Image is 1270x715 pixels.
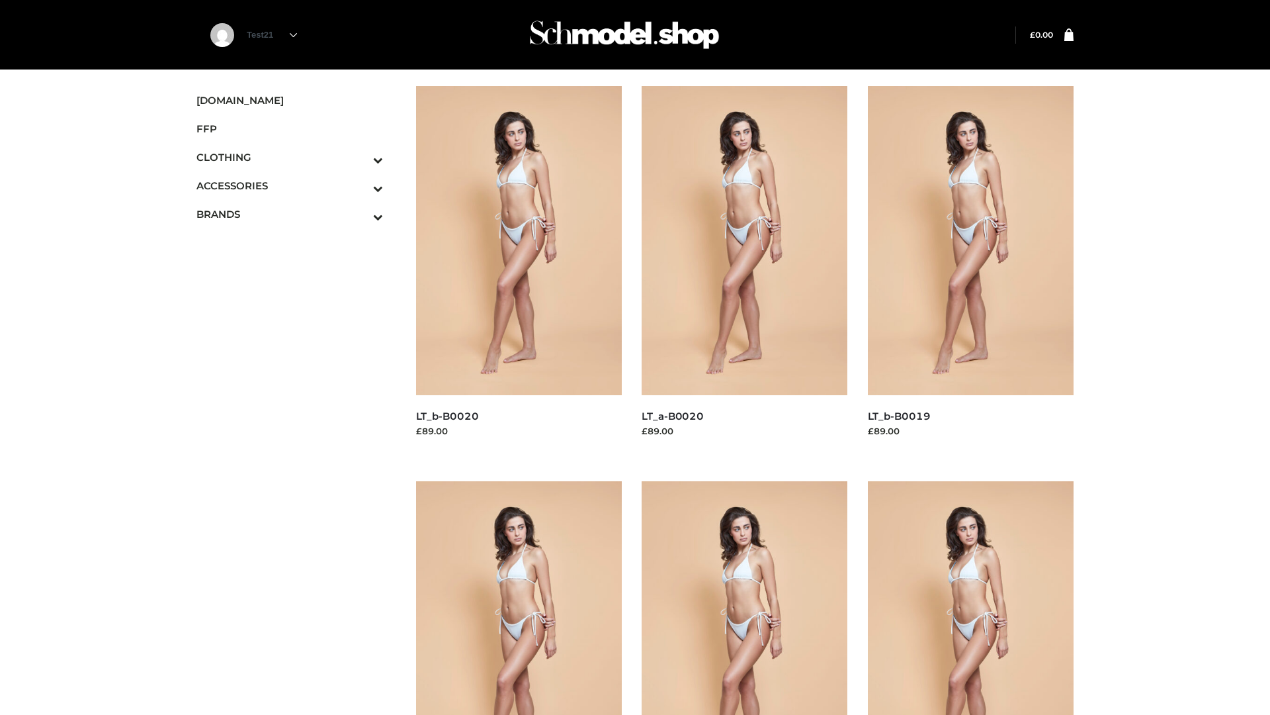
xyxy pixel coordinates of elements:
span: BRANDS [196,207,383,222]
img: Schmodel Admin 964 [525,9,724,61]
button: Toggle Submenu [337,143,383,171]
button: Toggle Submenu [337,171,383,200]
a: Read more [868,440,917,450]
a: CLOTHINGToggle Submenu [196,143,383,171]
a: [DOMAIN_NAME] [196,86,383,115]
a: Test21 [247,30,297,40]
a: ACCESSORIESToggle Submenu [196,171,383,200]
a: LT_b-B0019 [868,410,931,422]
a: £0.00 [1030,30,1053,40]
a: BRANDSToggle Submenu [196,200,383,228]
div: £89.00 [868,424,1074,438]
span: FFP [196,121,383,136]
div: £89.00 [642,424,848,438]
a: FFP [196,115,383,143]
div: £89.00 [416,424,622,438]
a: LT_a-B0020 [642,410,704,422]
a: Read more [642,440,691,450]
span: ACCESSORIES [196,178,383,193]
a: Read more [416,440,465,450]
button: Toggle Submenu [337,200,383,228]
span: £ [1030,30,1035,40]
span: [DOMAIN_NAME] [196,93,383,108]
bdi: 0.00 [1030,30,1053,40]
a: LT_b-B0020 [416,410,479,422]
span: CLOTHING [196,150,383,165]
